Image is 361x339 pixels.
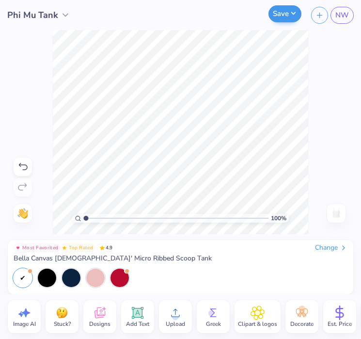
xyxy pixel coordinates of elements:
[62,245,67,250] img: Top Rated sort
[335,10,349,21] span: NW
[22,245,58,250] span: Most Favorited
[329,206,344,221] img: Back
[166,320,185,328] span: Upload
[330,7,354,24] a: NW
[268,5,301,22] button: Save
[315,243,347,252] div: Change
[13,320,36,328] span: Image AI
[60,243,95,252] button: Badge Button
[55,306,69,320] img: Stuck?
[54,320,71,328] span: Stuck?
[328,320,352,328] span: Est. Price
[206,320,221,328] span: Greek
[14,243,60,252] button: Badge Button
[97,243,115,252] span: 4.9
[7,9,58,22] span: Phi Mu Tank
[14,254,212,263] span: Bella Canvas [DEMOGRAPHIC_DATA]' Micro Ribbed Scoop Tank
[89,320,110,328] span: Designs
[271,214,286,223] span: 100 %
[238,320,277,328] span: Clipart & logos
[290,320,314,328] span: Decorate
[126,320,149,328] span: Add Text
[69,245,93,250] span: Top Rated
[16,245,20,250] img: Most Favorited sort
